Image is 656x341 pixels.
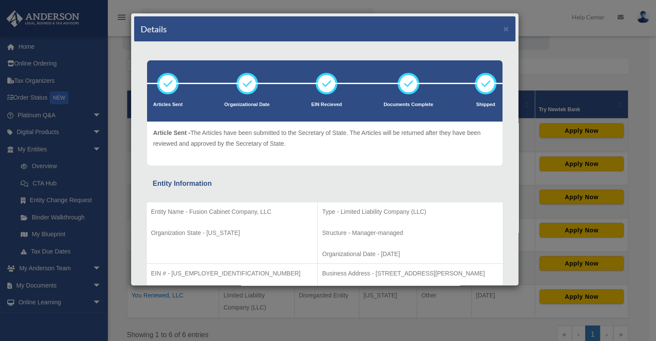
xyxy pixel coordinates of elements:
[475,100,496,109] p: Shipped
[151,268,313,279] p: EIN # - [US_EMPLOYER_IDENTIFICATION_NUMBER]
[322,249,499,260] p: Organizational Date - [DATE]
[322,228,499,238] p: Structure - Manager-managed
[153,128,496,149] p: The Articles have been submitted to the Secretary of State. The Articles will be returned after t...
[153,100,182,109] p: Articles Sent
[383,100,433,109] p: Documents Complete
[311,100,342,109] p: EIN Recieved
[322,206,499,217] p: Type - Limited Liability Company (LLC)
[141,23,167,35] h4: Details
[153,178,497,190] div: Entity Information
[224,100,270,109] p: Organizational Date
[151,228,313,238] p: Organization State - [US_STATE]
[151,206,313,217] p: Entity Name - Fusion Cabinet Company, LLC
[322,268,499,279] p: Business Address - [STREET_ADDRESS][PERSON_NAME]
[503,24,509,33] button: ×
[153,129,190,136] span: Article Sent -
